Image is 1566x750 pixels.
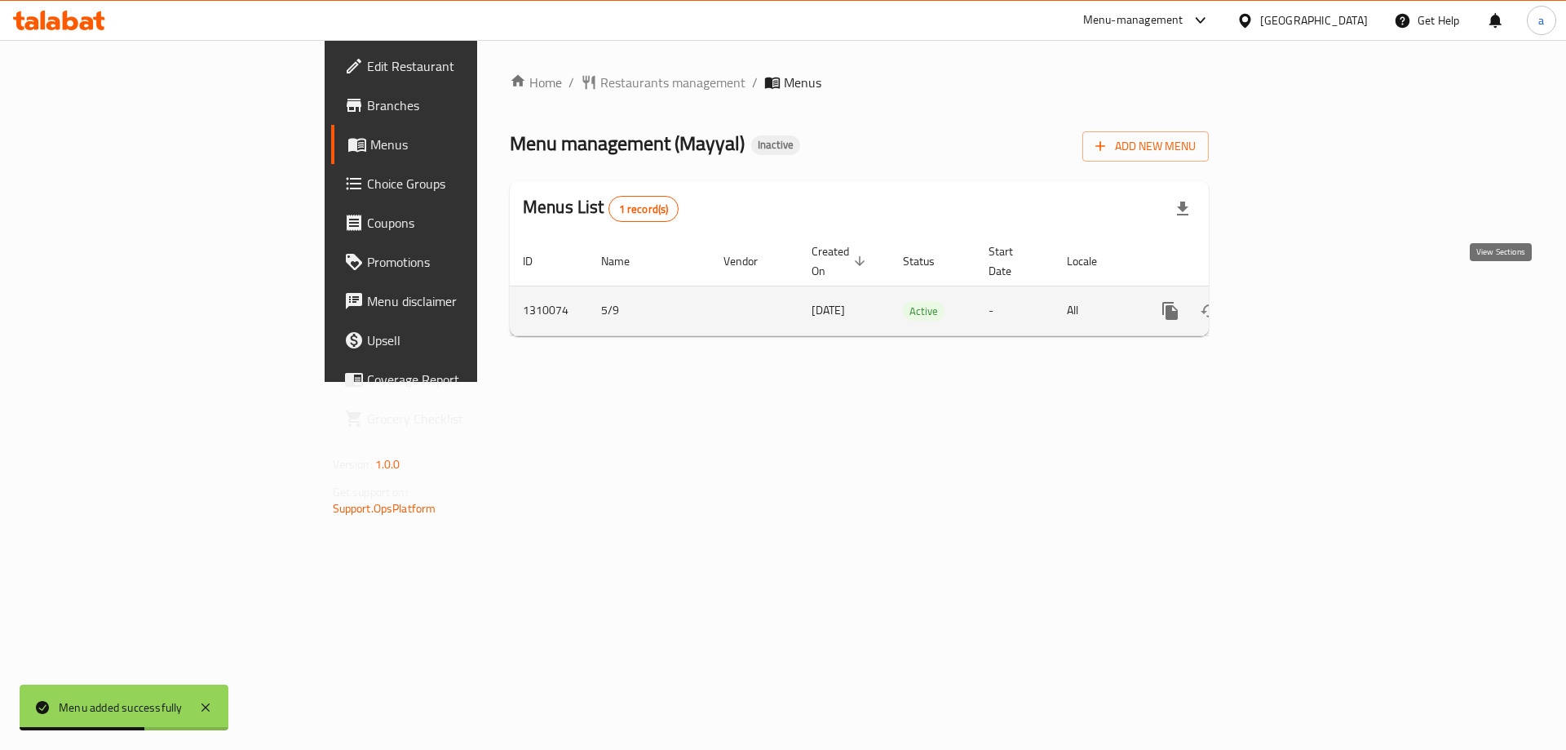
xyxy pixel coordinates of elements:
[812,242,870,281] span: Created On
[367,95,573,115] span: Branches
[331,86,586,125] a: Branches
[367,291,573,311] span: Menu disclaimer
[367,252,573,272] span: Promotions
[367,370,573,389] span: Coverage Report
[1163,189,1202,229] div: Export file
[331,242,586,282] a: Promotions
[581,73,745,92] a: Restaurants management
[784,73,821,92] span: Menus
[751,135,800,155] div: Inactive
[510,125,745,162] span: Menu management ( Mayyal )
[903,251,956,271] span: Status
[752,73,758,92] li: /
[331,125,586,164] a: Menus
[1083,11,1183,30] div: Menu-management
[1067,251,1118,271] span: Locale
[1095,136,1196,157] span: Add New Menu
[609,202,679,217] span: 1 record(s)
[588,286,710,335] td: 5/9
[1538,11,1544,29] span: a
[331,47,586,86] a: Edit Restaurant
[510,237,1320,336] table: enhanced table
[608,196,679,222] div: Total records count
[333,498,436,519] a: Support.OpsPlatform
[367,56,573,76] span: Edit Restaurant
[523,195,679,222] h2: Menus List
[331,164,586,203] a: Choice Groups
[989,242,1034,281] span: Start Date
[333,454,373,475] span: Version:
[975,286,1054,335] td: -
[367,331,573,350] span: Upsell
[600,73,745,92] span: Restaurants management
[331,282,586,321] a: Menu disclaimer
[812,300,845,321] span: [DATE]
[1082,131,1209,162] button: Add New Menu
[510,73,1209,92] nav: breadcrumb
[1151,291,1190,331] button: more
[367,409,573,428] span: Grocery Checklist
[370,135,573,154] span: Menus
[723,251,779,271] span: Vendor
[59,699,183,717] div: Menu added successfully
[601,251,651,271] span: Name
[375,454,400,475] span: 1.0.0
[751,138,800,152] span: Inactive
[1054,286,1138,335] td: All
[333,482,408,503] span: Get support on:
[903,301,944,321] div: Active
[367,213,573,233] span: Coupons
[331,360,586,399] a: Coverage Report
[331,399,586,438] a: Grocery Checklist
[367,174,573,193] span: Choice Groups
[331,203,586,242] a: Coupons
[1260,11,1368,29] div: [GEOGRAPHIC_DATA]
[331,321,586,360] a: Upsell
[523,251,554,271] span: ID
[903,302,944,321] span: Active
[1138,237,1320,286] th: Actions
